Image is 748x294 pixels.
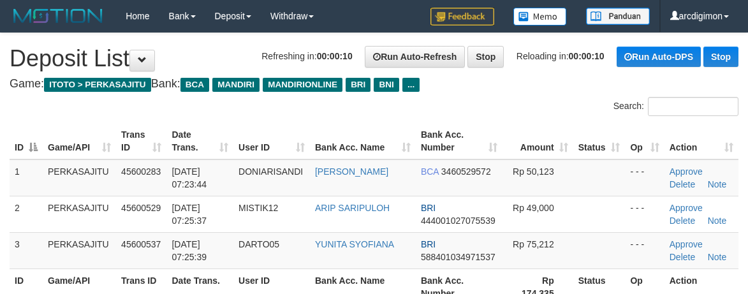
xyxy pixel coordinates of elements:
[261,51,352,61] span: Refreshing in:
[513,239,554,249] span: Rp 75,212
[421,252,495,262] span: Copy 588401034971537 to clipboard
[708,216,727,226] a: Note
[573,123,626,159] th: Status: activate to sort column ascending
[43,196,116,232] td: PERKASAJITU
[416,123,503,159] th: Bank Acc. Number: activate to sort column ascending
[703,47,738,67] a: Stop
[172,166,207,189] span: [DATE] 07:23:44
[421,166,439,177] span: BCA
[664,123,738,159] th: Action: activate to sort column ascending
[708,252,727,262] a: Note
[10,232,43,268] td: 3
[233,123,310,159] th: User ID: activate to sort column ascending
[502,123,573,159] th: Amount: activate to sort column ascending
[513,8,567,26] img: Button%20Memo.svg
[172,203,207,226] span: [DATE] 07:25:37
[121,203,161,213] span: 45600529
[315,166,388,177] a: [PERSON_NAME]
[10,123,43,159] th: ID: activate to sort column descending
[670,252,695,262] a: Delete
[625,196,664,232] td: - - -
[116,123,166,159] th: Trans ID: activate to sort column ascending
[166,123,233,159] th: Date Trans.: activate to sort column ascending
[421,216,495,226] span: Copy 444001027075539 to clipboard
[670,239,703,249] a: Approve
[625,159,664,196] td: - - -
[670,216,695,226] a: Delete
[613,97,738,116] label: Search:
[212,78,260,92] span: MANDIRI
[346,78,370,92] span: BRI
[44,78,151,92] span: ITOTO > PERKASAJITU
[670,166,703,177] a: Approve
[121,239,161,249] span: 45600537
[569,51,605,61] strong: 00:00:10
[10,159,43,196] td: 1
[10,78,738,91] h4: Game: Bank:
[43,123,116,159] th: Game/API: activate to sort column ascending
[172,239,207,262] span: [DATE] 07:25:39
[315,203,390,213] a: ARIP SARIPULOH
[421,239,436,249] span: BRI
[421,203,436,213] span: BRI
[315,239,394,249] a: YUNITA SYOFIANA
[670,203,703,213] a: Approve
[43,159,116,196] td: PERKASAJITU
[180,78,209,92] span: BCA
[310,123,416,159] th: Bank Acc. Name: activate to sort column ascending
[43,232,116,268] td: PERKASAJITU
[238,166,303,177] span: DONIARISANDI
[263,78,342,92] span: MANDIRIONLINE
[513,203,554,213] span: Rp 49,000
[374,78,399,92] span: BNI
[121,166,161,177] span: 45600283
[430,8,494,26] img: Feedback.jpg
[467,46,504,68] a: Stop
[517,51,605,61] span: Reloading in:
[402,78,420,92] span: ...
[441,166,491,177] span: Copy 3460529572 to clipboard
[513,166,554,177] span: Rp 50,123
[10,196,43,232] td: 2
[10,6,106,26] img: MOTION_logo.png
[625,232,664,268] td: - - -
[708,179,727,189] a: Note
[670,179,695,189] a: Delete
[10,46,738,71] h1: Deposit List
[317,51,353,61] strong: 00:00:10
[586,8,650,25] img: panduan.png
[648,97,738,116] input: Search:
[365,46,465,68] a: Run Auto-Refresh
[617,47,701,67] a: Run Auto-DPS
[238,203,278,213] span: MISTIK12
[238,239,279,249] span: DARTO05
[625,123,664,159] th: Op: activate to sort column ascending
